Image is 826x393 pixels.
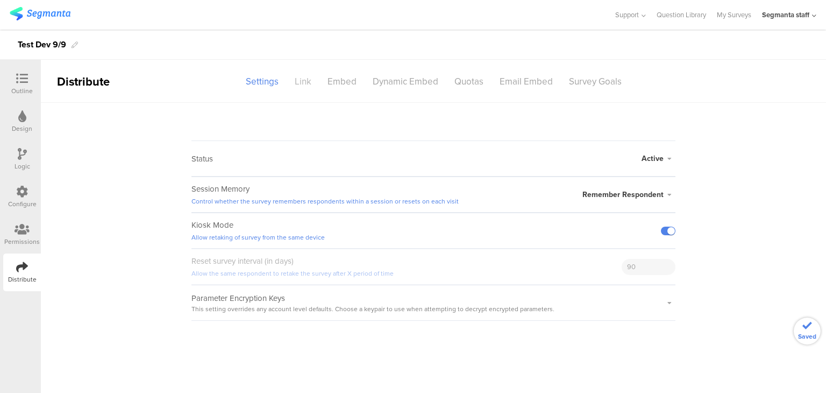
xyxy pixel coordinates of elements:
[191,196,459,206] a: Control whether the survey remembers respondents within a session or resets on each visit
[10,7,70,20] img: segmanta logo
[615,10,639,20] span: Support
[582,189,664,200] span: Remember Respondent
[191,219,325,243] sg-field-title: Kiosk Mode
[642,153,664,164] span: Active
[191,183,459,207] sg-field-title: Session Memory
[12,124,32,134] div: Design
[446,72,492,91] div: Quotas
[15,162,30,171] div: Logic
[191,153,213,165] sg-field-title: Status
[365,72,446,91] div: Dynamic Embed
[319,72,365,91] div: Embed
[561,72,630,91] div: Survey Goals
[8,275,37,284] div: Distribute
[191,233,325,242] a: Allow retaking of survey from the same device
[8,199,37,209] div: Configure
[492,72,561,91] div: Email Embed
[762,10,809,20] div: Segmanta staff
[4,237,40,247] div: Permissions
[238,72,287,91] div: Settings
[191,304,560,314] span: This setting overrides any account level defaults. Choose a keypair to use when attempting to dec...
[41,73,165,90] div: Distribute
[191,292,560,314] sg-field-title: Parameter Encryption Keys
[11,86,33,96] div: Outline
[798,332,816,341] span: Saved
[287,72,319,91] div: Link
[18,36,66,53] div: Test Dev 9/9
